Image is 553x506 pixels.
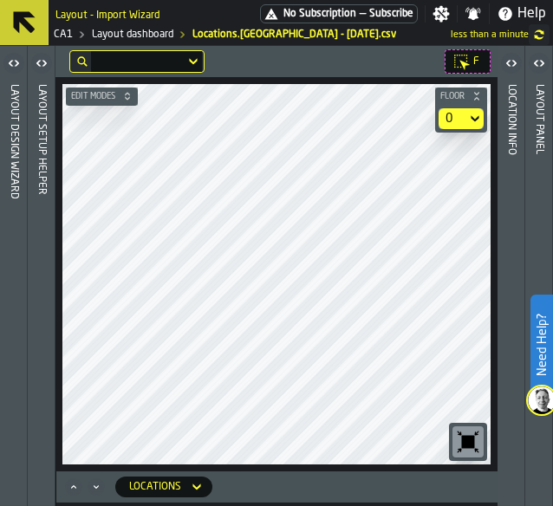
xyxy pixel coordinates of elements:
label: button-toggle-Open [2,49,26,81]
div: hide filter [77,56,88,67]
a: link-to-/wh/i/76e2a128-1b54-4d66-80d4-05ae4c277723/import/layout/fcf4f048-344c-4dfd-bd58-8993820d... [192,29,396,41]
a: link-to-/wh/i/76e2a128-1b54-4d66-80d4-05ae4c277723/pricing/ [260,4,418,23]
div: DropdownMenuValue-default-floor [439,108,484,129]
label: button-toggle-Notifications [458,5,489,23]
span: Subscribe [369,8,413,20]
h2: Sub Title [55,6,159,22]
span: Floor [437,92,468,101]
button: button- [66,88,138,105]
button: button- [435,88,487,105]
div: DropdownMenuValue-default-floor [446,112,459,126]
button: Maximize [63,478,84,496]
div: DropdownMenuValue-locations [115,477,212,497]
span: F [473,55,479,68]
label: button-toggle-Open [29,49,54,81]
header: Layout Setup Helper [28,46,55,506]
div: Menu Subscription [260,4,418,23]
div: Layout Setup Helper [36,81,48,502]
a: link-to-/wh/i/76e2a128-1b54-4d66-80d4-05ae4c277723 [54,29,73,41]
svg: Reset zoom and position [454,428,482,456]
label: button-toggle-undefined [529,24,550,45]
div: Layout Design Wizard [8,81,20,502]
label: button-toggle-Help [490,3,553,24]
header: Location Info [498,46,524,506]
span: — [360,8,366,20]
nav: Breadcrumb [52,28,396,42]
button: Minimize [86,478,107,496]
div: DropdownMenuValue-locations [129,481,181,493]
label: Need Help? [532,296,551,393]
div: Location Info [505,81,517,502]
span: 8/25/2025, 3:43:03 PM [451,29,529,41]
header: Layout panel [525,46,552,506]
label: button-toggle-Open [527,49,551,81]
label: button-toggle-Open [499,49,524,81]
label: button-toggle-Settings [426,5,457,23]
div: Layout panel [533,81,545,502]
span: Edit Modes [68,92,119,101]
span: No Subscription [283,8,356,20]
span: Help [517,3,546,24]
a: link-to-/wh/i/76e2a128-1b54-4d66-80d4-05ae4c277723/designer [92,29,173,41]
div: button-toolbar-undefined [449,423,487,461]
